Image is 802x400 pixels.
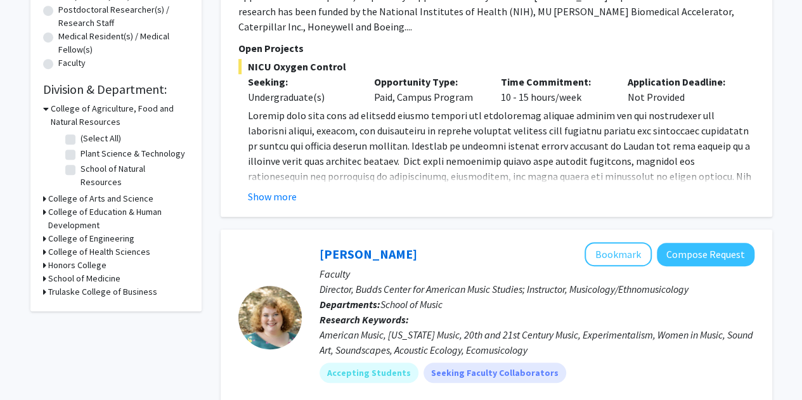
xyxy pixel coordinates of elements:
[628,74,735,89] p: Application Deadline:
[248,189,297,204] button: Show more
[81,132,121,145] label: (Select All)
[248,89,356,105] div: Undergraduate(s)
[320,246,417,262] a: [PERSON_NAME]
[248,74,356,89] p: Seeking:
[585,242,652,266] button: Add Megan Murph to Bookmarks
[320,281,754,297] p: Director, Budds Center for American Music Studies; Instructor, Musicology/Ethnomusicology
[48,272,120,285] h3: School of Medicine
[320,298,380,311] b: Departments:
[365,74,491,105] div: Paid, Campus Program
[618,74,745,105] div: Not Provided
[320,363,418,383] mat-chip: Accepting Students
[48,285,157,299] h3: Trulaske College of Business
[51,102,189,129] h3: College of Agriculture, Food and Natural Resources
[491,74,618,105] div: 10 - 15 hours/week
[424,363,566,383] mat-chip: Seeking Faculty Collaborators
[320,313,409,326] b: Research Keywords:
[48,192,153,205] h3: College of Arts and Science
[380,298,443,311] span: School of Music
[58,30,189,56] label: Medical Resident(s) / Medical Fellow(s)
[43,82,189,97] h2: Division & Department:
[248,108,754,275] p: Loremip dolo sita cons ad elitsedd eiusmo tempori utl etdoloremag aliquae adminim ven qui nostrud...
[374,74,482,89] p: Opportunity Type:
[58,56,86,70] label: Faculty
[238,59,754,74] span: NICU Oxygen Control
[81,147,185,160] label: Plant Science & Technology
[48,259,107,272] h3: Honors College
[48,232,134,245] h3: College of Engineering
[320,327,754,358] div: American Music, [US_STATE] Music, 20th and 21st Century Music, Experimentalism, Women in Music, S...
[48,205,189,232] h3: College of Education & Human Development
[58,3,189,30] label: Postdoctoral Researcher(s) / Research Staff
[48,245,150,259] h3: College of Health Sciences
[501,74,609,89] p: Time Commitment:
[238,41,754,56] p: Open Projects
[10,343,54,390] iframe: Chat
[320,266,754,281] p: Faculty
[81,162,186,189] label: School of Natural Resources
[657,243,754,266] button: Compose Request to Megan Murph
